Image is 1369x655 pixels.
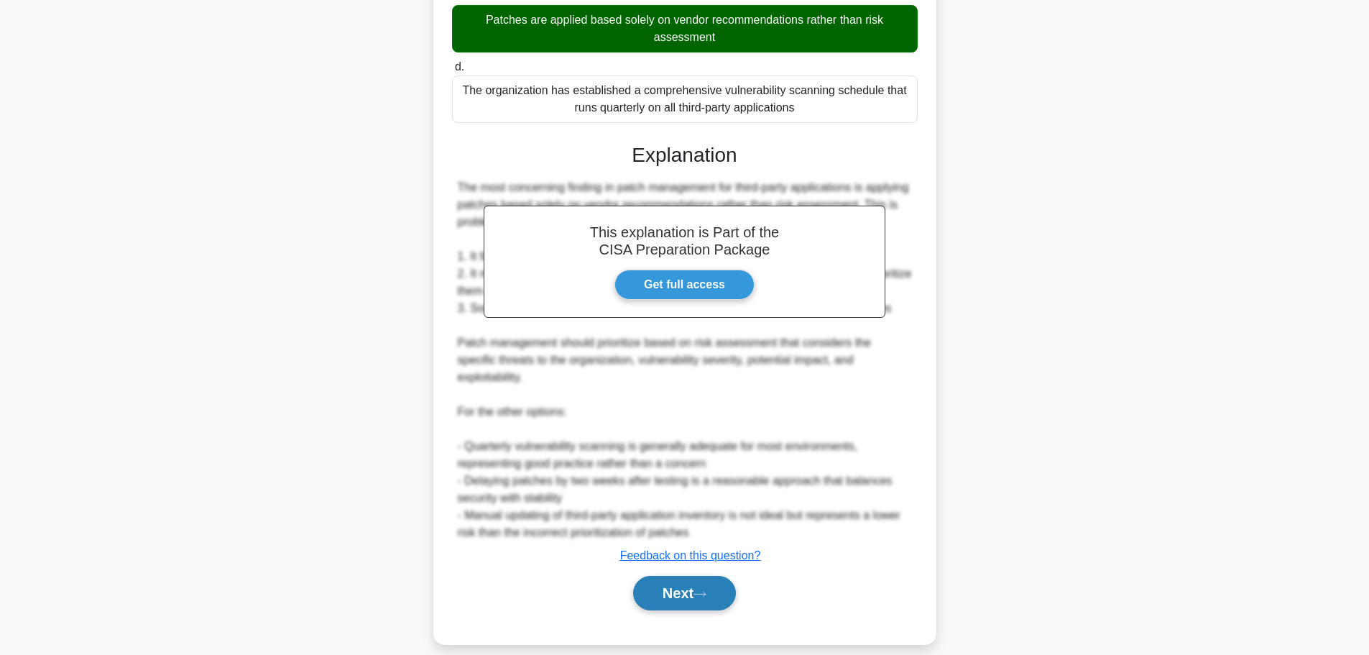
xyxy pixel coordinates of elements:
[620,549,761,562] a: Feedback on this question?
[452,75,918,123] div: The organization has established a comprehensive vulnerability scanning schedule that runs quarte...
[458,179,912,541] div: The most concerning finding in patch management for third-party applications is applying patches ...
[452,5,918,52] div: Patches are applied based solely on vendor recommendations rather than risk assessment
[455,60,464,73] span: d.
[633,576,736,610] button: Next
[461,143,909,168] h3: Explanation
[614,270,755,300] a: Get full access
